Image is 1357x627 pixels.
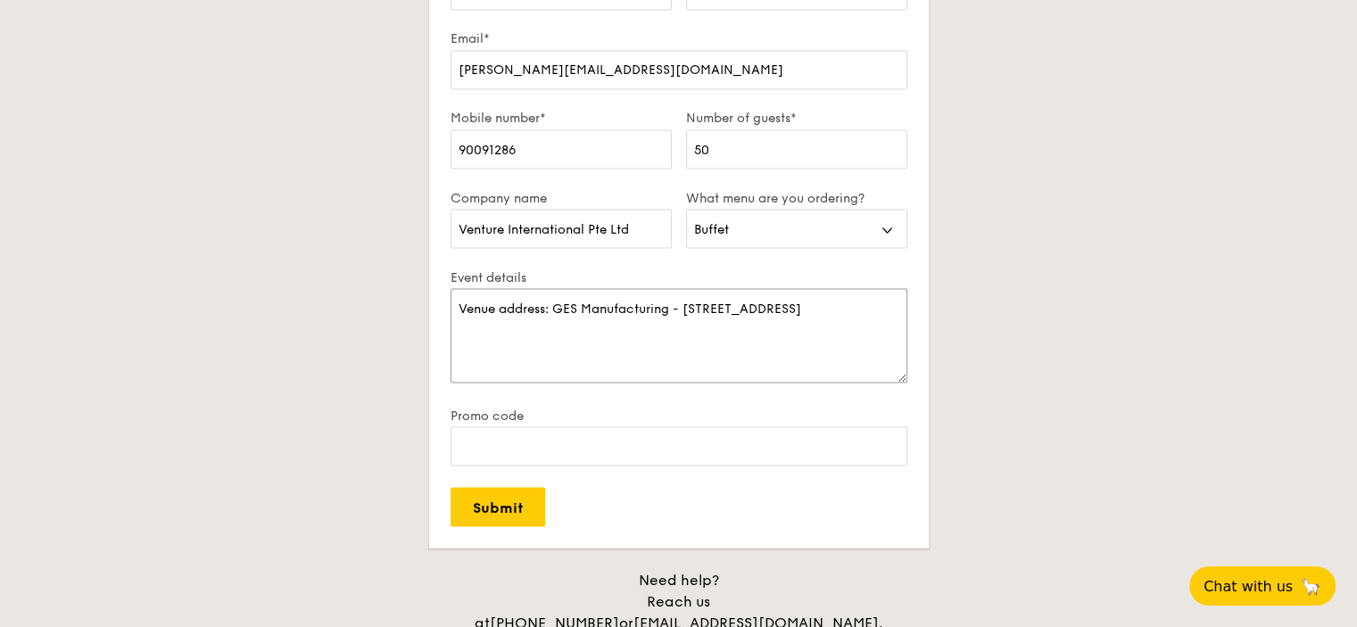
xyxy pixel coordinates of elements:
span: 🦙 [1300,576,1321,597]
label: Company name [451,190,672,205]
span: Chat with us [1204,578,1293,595]
input: Submit [451,487,545,526]
label: Number of guests* [686,111,907,126]
label: Email* [451,31,907,46]
label: Mobile number* [451,111,672,126]
textarea: Let us know details such as your venue address, event time, preferred menu, dietary requirements,... [451,288,907,383]
label: Event details [451,269,907,285]
label: What menu are you ordering? [686,190,907,205]
label: Promo code [451,408,907,423]
button: Chat with us🦙 [1189,566,1336,606]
